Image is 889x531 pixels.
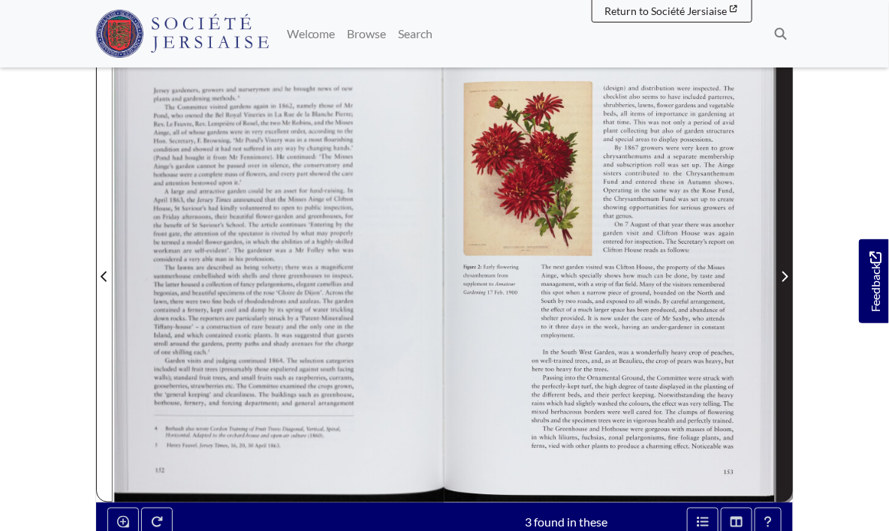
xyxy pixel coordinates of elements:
img: Société Jersiaise [95,10,269,58]
a: Welcome [281,19,342,49]
span: Return to Société Jersiaise [604,4,727,17]
button: Next Page [776,33,793,502]
span: Feedback [866,251,884,312]
button: Previous Page [96,33,113,502]
a: Société Jersiaise logo [95,6,269,61]
a: Would you like to provide feedback? [859,239,889,323]
a: Browse [342,19,393,49]
a: Search [393,19,439,49]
